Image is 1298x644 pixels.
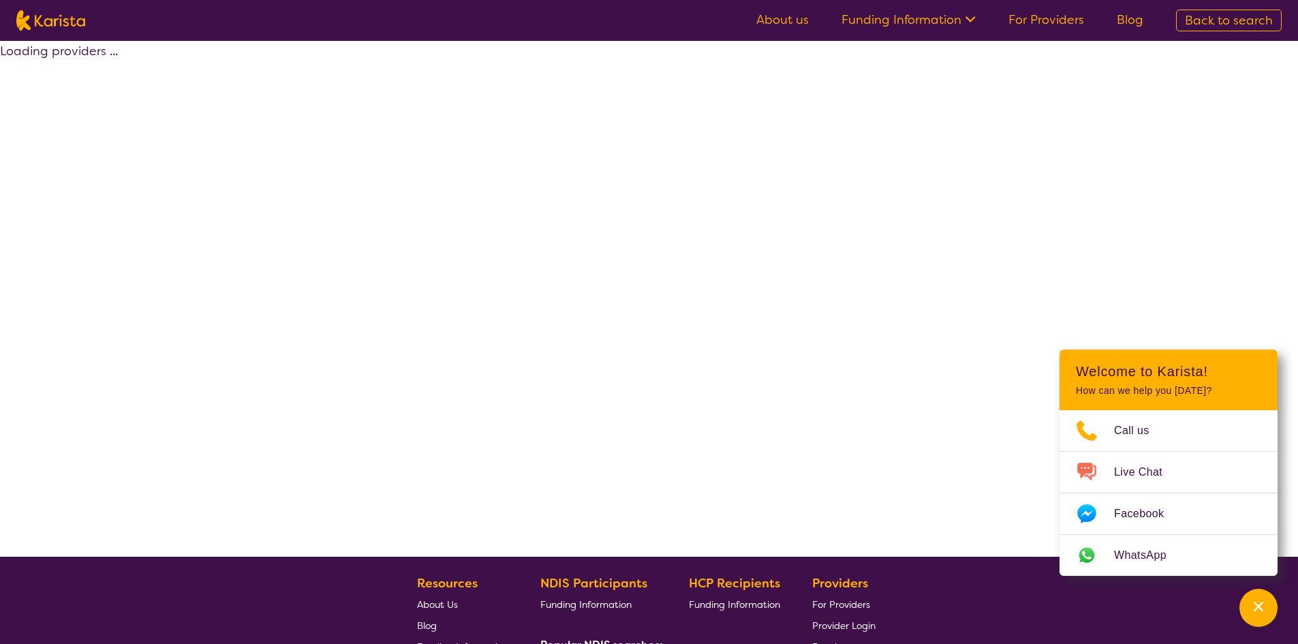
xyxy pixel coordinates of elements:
b: HCP Recipients [689,575,780,592]
span: Back to search [1185,12,1273,29]
a: Blog [1117,12,1143,28]
span: Call us [1114,420,1166,441]
a: Blog [417,615,508,636]
span: Live Chat [1114,462,1179,482]
a: Funding Information [841,12,976,28]
a: Funding Information [689,594,780,615]
span: Facebook [1114,504,1180,524]
b: Providers [812,575,868,592]
span: About Us [417,598,458,611]
div: Channel Menu [1060,350,1278,576]
button: Channel Menu [1239,589,1278,627]
a: Web link opens in a new tab. [1060,535,1278,576]
a: Provider Login [812,615,876,636]
span: Funding Information [689,598,780,611]
span: Provider Login [812,619,876,632]
a: About us [756,12,809,28]
a: Back to search [1176,10,1282,31]
p: How can we help you [DATE]? [1076,385,1261,397]
span: WhatsApp [1114,545,1183,566]
img: Karista logo [16,10,85,31]
a: Funding Information [540,594,658,615]
h2: Welcome to Karista! [1076,363,1261,380]
b: NDIS Participants [540,575,647,592]
a: For Providers [812,594,876,615]
a: For Providers [1008,12,1084,28]
span: For Providers [812,598,870,611]
span: Blog [417,619,437,632]
a: About Us [417,594,508,615]
span: Funding Information [540,598,632,611]
ul: Choose channel [1060,410,1278,576]
b: Resources [417,575,478,592]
